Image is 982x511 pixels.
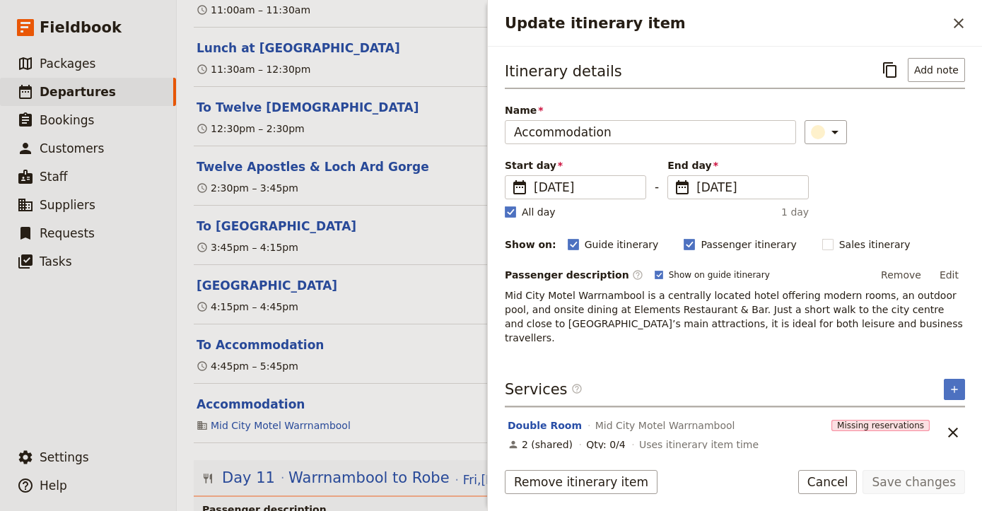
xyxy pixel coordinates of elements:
div: 2:30pm – 3:45pm [197,181,298,195]
span: Day 11 [222,467,275,488]
button: Copy itinerary item [878,58,902,82]
label: Passenger description [505,268,643,282]
div: 4:15pm – 4:45pm [197,300,298,314]
span: ​ [571,383,583,394]
button: ​ [805,120,847,144]
span: Departures [40,85,116,99]
span: Settings [40,450,89,464]
span: ​ [511,179,528,196]
span: Warrnambool to Robe [288,467,450,488]
button: Edit this itinerary item [197,336,324,353]
input: Name [505,120,796,144]
span: Fieldbook [40,17,122,38]
span: Customers [40,141,104,155]
span: End day [667,158,809,172]
div: 2 (shared) [508,437,573,452]
span: Tasks [40,254,72,269]
span: ​ [632,269,643,281]
button: Remove [875,264,928,286]
button: Edit this itinerary item [197,158,429,175]
div: 12:30pm – 2:30pm [197,122,305,136]
button: Close drawer [947,11,971,35]
span: Passenger itinerary [701,237,796,252]
div: 4:45pm – 5:45pm [197,359,298,373]
button: Unlink service [941,421,965,445]
span: Guide itinerary [585,237,659,252]
span: Suppliers [40,198,95,212]
button: Edit this itinerary item [197,99,419,116]
button: Edit this itinerary item [197,40,400,57]
div: 3:45pm – 4:15pm [197,240,298,254]
span: ​ [674,179,691,196]
button: Add service inclusion [944,379,965,400]
span: [DATE] [534,179,637,196]
span: Packages [40,57,95,71]
h3: Itinerary details [505,61,622,82]
span: Staff [40,170,68,184]
span: ​ [571,383,583,400]
button: Edit [933,264,965,286]
h2: Update itinerary item [505,13,947,34]
h3: Services [505,379,583,400]
span: Sales itinerary [839,237,911,252]
span: - [655,178,659,199]
span: Mid City Motel Warrnambool is a centrally located hotel offering modern rooms, an outdoor pool, a... [505,290,966,343]
button: Edit this service option [508,418,582,433]
div: ​ [812,124,843,141]
span: Mid City Motel Warrnambool [595,418,735,433]
span: Name [505,103,796,117]
span: Missing reservations [831,420,930,431]
a: Mid City Motel Warrnambool [211,418,351,433]
span: Show on guide itinerary [669,269,770,281]
span: All day [522,205,556,219]
button: Save changes [863,470,965,494]
button: Edit this itinerary item [197,396,305,413]
div: 11:30am – 12:30pm [197,62,310,76]
span: 1 day [781,205,809,219]
button: Edit day information [202,467,522,488]
button: Cancel [798,470,858,494]
div: Qty: 0/4 [586,437,625,452]
button: Remove itinerary item [505,470,657,494]
span: Fri , [DATE] [463,471,522,488]
button: Edit this itinerary item [197,277,337,294]
span: Uses itinerary item time [639,437,759,452]
button: Edit this itinerary item [197,218,356,235]
span: Bookings [40,113,94,127]
span: Help [40,478,67,493]
span: Start day [505,158,646,172]
div: 11:00am – 11:30am [197,3,310,17]
button: Add note [908,58,965,82]
span: [DATE] [696,179,800,196]
span: Requests [40,226,95,240]
div: Show on: [505,237,556,252]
